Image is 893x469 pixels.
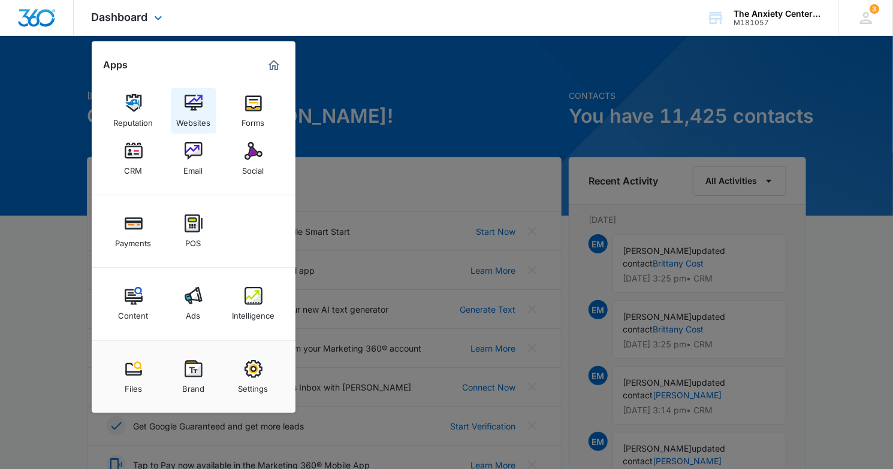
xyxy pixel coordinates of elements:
[125,378,142,394] div: Files
[232,305,274,320] div: Intelligence
[734,19,821,27] div: account id
[171,281,216,326] a: Ads
[231,281,276,326] a: Intelligence
[264,56,283,75] a: Marketing 360® Dashboard
[171,208,216,254] a: POS
[111,136,156,181] a: CRM
[104,59,128,71] h2: Apps
[239,378,268,394] div: Settings
[186,232,201,248] div: POS
[231,88,276,134] a: Forms
[242,112,265,128] div: Forms
[171,88,216,134] a: Websites
[111,354,156,400] a: Files
[111,281,156,326] a: Content
[870,4,879,14] span: 3
[182,378,204,394] div: Brand
[734,9,821,19] div: account name
[125,160,143,176] div: CRM
[119,305,149,320] div: Content
[184,160,203,176] div: Email
[231,354,276,400] a: Settings
[171,354,216,400] a: Brand
[116,232,152,248] div: Payments
[231,136,276,181] a: Social
[111,208,156,254] a: Payments
[92,11,148,23] span: Dashboard
[114,112,153,128] div: Reputation
[870,4,879,14] div: notifications count
[111,88,156,134] a: Reputation
[243,160,264,176] div: Social
[171,136,216,181] a: Email
[186,305,201,320] div: Ads
[176,112,210,128] div: Websites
